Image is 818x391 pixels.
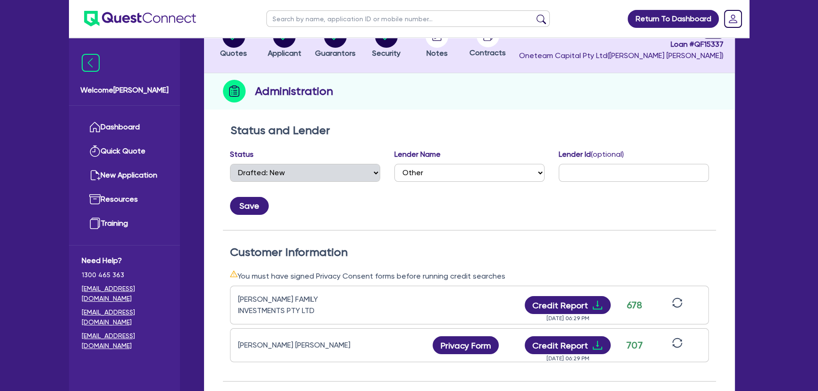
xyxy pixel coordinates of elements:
span: Need Help? [82,255,167,266]
span: sync [672,338,682,348]
span: Contracts [469,48,506,57]
button: sync [669,297,685,314]
span: download [592,299,603,311]
a: New Application [82,163,167,187]
span: Oneteam Capital Pty Ltd ( [PERSON_NAME] [PERSON_NAME] ) [519,51,724,60]
img: step-icon [223,80,246,102]
span: sync [672,297,682,308]
a: Quick Quote [82,139,167,163]
label: Lender Id [559,149,624,160]
button: Save [230,197,269,215]
button: Guarantors [315,25,356,59]
img: quest-connect-logo-blue [84,11,196,26]
a: [EMAIL_ADDRESS][DOMAIN_NAME] [82,284,167,304]
a: Dropdown toggle [721,7,745,31]
img: quick-quote [89,145,101,157]
button: Quotes [220,25,247,59]
input: Search by name, application ID or mobile number... [266,10,550,27]
button: Applicant [267,25,302,59]
img: icon-menu-close [82,54,100,72]
span: Welcome [PERSON_NAME] [80,85,169,96]
span: download [592,340,603,351]
button: Security [372,25,401,59]
button: sync [669,337,685,354]
img: training [89,218,101,229]
span: 1300 465 363 [82,270,167,280]
span: warning [230,270,238,278]
span: Notes [426,49,448,58]
div: 678 [622,298,646,312]
span: Guarantors [315,49,356,58]
div: [PERSON_NAME] [PERSON_NAME] [238,340,356,351]
span: Quotes [220,49,247,58]
img: new-application [89,170,101,181]
a: Resources [82,187,167,212]
label: Lender Name [394,149,441,160]
div: 707 [622,338,646,352]
a: Dashboard [82,115,167,139]
button: Credit Reportdownload [525,336,611,354]
div: You must have signed Privacy Consent forms before running credit searches [230,270,709,282]
h2: Customer Information [230,246,709,259]
img: resources [89,194,101,205]
h2: Status and Lender [230,124,708,137]
span: Applicant [268,49,301,58]
span: (optional) [591,150,624,159]
button: Privacy Form [433,336,499,354]
a: Training [82,212,167,236]
span: Loan # QF15337 [519,39,724,50]
h2: Administration [255,83,333,100]
button: Notes [425,25,449,59]
a: [EMAIL_ADDRESS][DOMAIN_NAME] [82,307,167,327]
a: Return To Dashboard [628,10,719,28]
span: Security [372,49,400,58]
label: Status [230,149,254,160]
a: [EMAIL_ADDRESS][DOMAIN_NAME] [82,331,167,351]
div: [PERSON_NAME] FAMILY INVESTMENTS PTY LTD [238,294,356,316]
button: Credit Reportdownload [525,296,611,314]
